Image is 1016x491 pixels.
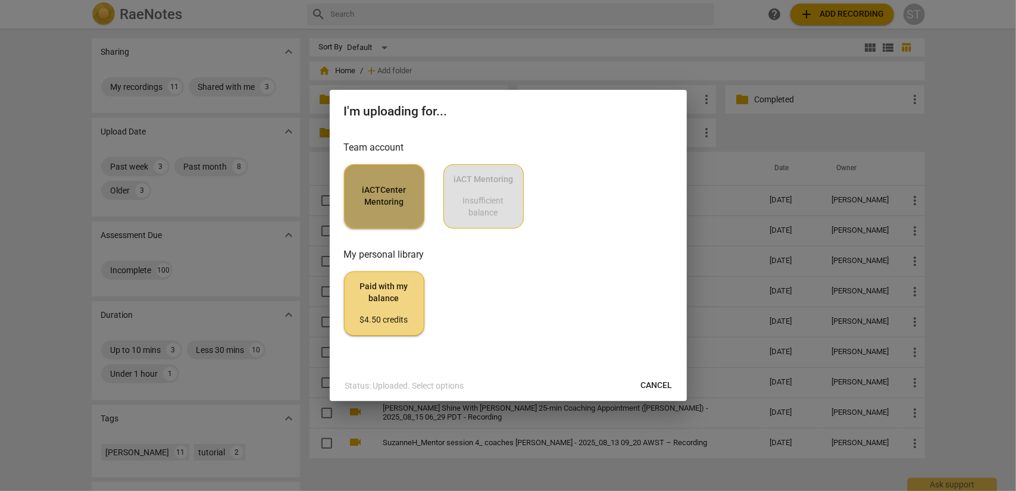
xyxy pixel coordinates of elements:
[344,140,673,155] h3: Team account
[354,184,414,208] span: iACTCenter Mentoring
[344,271,424,336] button: Paid with my balance$4.50 credits
[632,375,682,396] button: Cancel
[344,164,424,229] button: iACTCenter Mentoring
[344,104,673,119] h2: I'm uploading for...
[344,248,673,262] h3: My personal library
[345,380,464,392] p: Status: Uploaded. Select options
[354,314,414,326] div: $4.50 credits
[354,281,414,326] span: Paid with my balance
[641,380,673,392] span: Cancel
